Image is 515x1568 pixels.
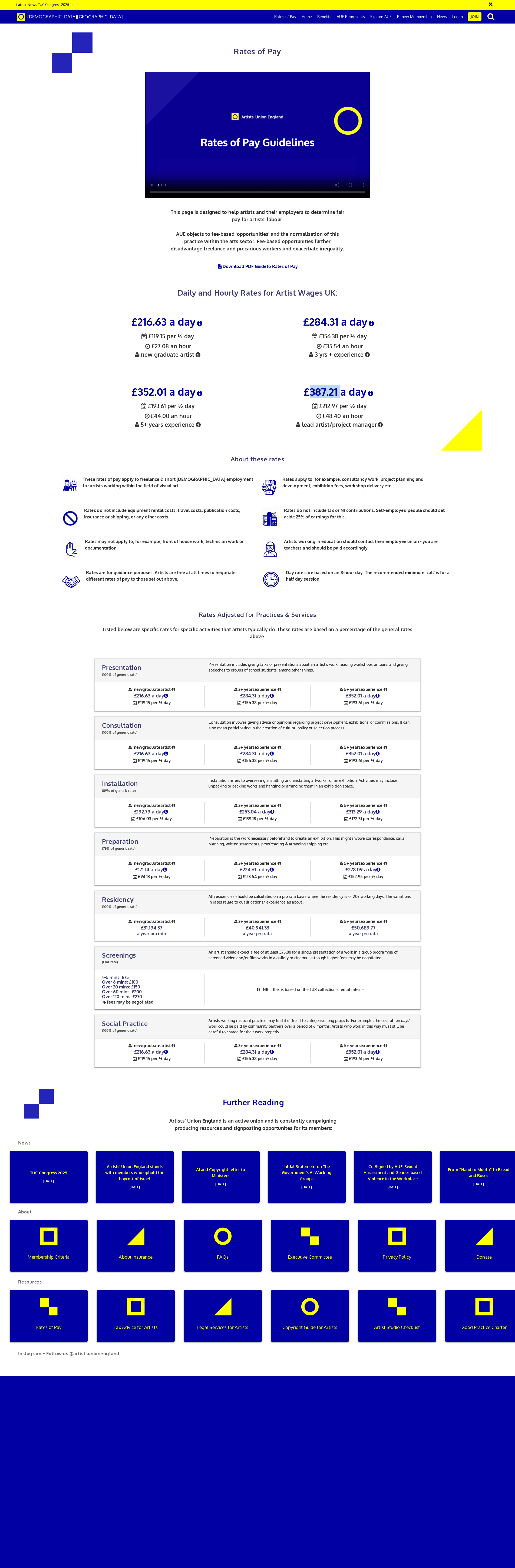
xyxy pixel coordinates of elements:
span: £123.54 [243,874,257,879]
span: experience [255,687,282,692]
span: (Flat rate) [102,960,118,964]
p: FAQs [188,1253,258,1261]
p: Consultation involves giving advice or opinions regarding project development, exhibitions, or co... [207,719,416,731]
span: [DATE] [447,1179,510,1187]
p: Installation refers to overseeing, installing or uninstalling artworks for an exhibition. Activit... [207,778,416,789]
a: About Insurance [93,1220,179,1272]
span: artist [160,803,176,808]
a: Membership Criteria [6,1220,92,1272]
span: £352.01 [346,1049,362,1055]
span: a day [152,809,164,815]
p: Initial Statement on The Government's AI Working Groups [275,1164,338,1190]
span: experience [255,1043,282,1048]
span: per ½ day [258,1056,277,1061]
span: £119.15 [138,758,150,763]
span: Further Reading [223,1097,284,1107]
span: 3+ years [205,1043,310,1061]
span: ½ [239,872,240,882]
a: Brand [DEMOGRAPHIC_DATA][GEOGRAPHIC_DATA] [13,10,127,24]
strong: Latest News: [16,2,38,7]
span: graduate [99,1043,204,1061]
span: a year pro rata [243,931,272,936]
span: £216.63 [134,1049,150,1055]
span: £27.08 an hour new graduate artist [134,332,202,358]
span: 5+ years [311,861,416,879]
span: graduate [99,803,204,821]
span: 3+ years [205,745,310,763]
p: Rates do not include equipment rental costs, travel costs, publication costs, insurance or shippi... [58,507,257,531]
span: per ½ day [258,758,277,763]
span: [DATE] [17,1176,80,1184]
span: £352.01 [346,750,362,756]
span: £119.15 [138,700,150,705]
span: a day [257,1049,270,1055]
span: a day [152,750,164,756]
a: Home [299,10,315,24]
span: £193.61 [349,758,362,763]
span: new [134,919,142,924]
span: experience [255,919,282,924]
p: All residencies should be calculated on a pro rata basis where the residency is of 20+ working da... [207,894,416,905]
a: Rates of Pay [272,10,299,24]
p: An artist should expect a fee of at least £75.00 for a single presentation of a work in a group p... [207,949,416,961]
span: (89% of generic rate) [102,788,136,793]
span: a day [152,1049,164,1055]
span: Preparation [102,837,138,845]
span: a day [363,750,376,756]
span: new [134,745,142,750]
span: per ½ day [363,700,383,705]
span: 5+ years [311,1043,416,1061]
p: Listed below are specific rates for specific activities that artists typically do. These rates ar... [94,626,421,640]
span: Screenings [102,951,136,959]
a: Benefits [315,10,334,24]
span: per ½ day [151,1056,171,1061]
p: Rates do not include tax or NI contributions. Self-employed people should set aside 25% of earnin... [257,507,457,531]
span: per ½ day [152,816,172,821]
h3: £352.01 a day [86,386,249,397]
span: new [134,861,142,866]
span: (100% of generic rate) [102,730,137,735]
span: [DATE] [361,1182,424,1190]
span: 3+ years [205,687,310,705]
span: a day [363,809,376,815]
span: ½ [238,699,240,708]
span: ½ [345,756,347,766]
span: £171.14 [135,866,149,872]
span: per ½ day [151,758,171,763]
span: 3+ years [205,919,310,936]
span: graduate [99,861,204,879]
a: TUC Congress 2025[DATE] [6,1151,92,1203]
a: Initial Statement on The Government's AI Working Groups[DATE] [264,1151,350,1203]
span: artist [160,1043,176,1048]
span: artist [160,745,176,750]
span: [DATE] [103,1182,166,1190]
span: Residency [102,895,134,904]
span: per ½ day [151,700,171,705]
span: artist [160,919,176,924]
span: a day [257,693,270,699]
span: artist [160,687,176,692]
p: Legal Services for Artists [188,1324,258,1331]
span: to Rates of Pay [267,264,298,269]
span: £284.31 [240,750,256,756]
a: Tax Advice for Artists [93,1290,179,1342]
h3: £284.31 a day [257,316,421,327]
span: per ½ day [151,874,170,879]
a: News [434,10,450,24]
a: Executive Committee [267,1220,353,1272]
span: a year pro rata [349,931,378,936]
span: £352.01 [346,693,362,699]
span: experience [255,803,282,808]
span: £278.09 [345,866,363,872]
p: This page is designed to help artists and their employers to determine fair pay for artists’ labo... [169,209,346,252]
p: From “Hand to Mouth” to Bread and Roses [447,1167,510,1187]
span: £156.38 per ½ day [312,332,367,340]
span: per ½ day [363,816,382,821]
a: Rates of Pay [6,1290,92,1342]
span: £212.97 per ½ day [312,402,367,409]
h3: £387.21 a day [257,386,421,397]
span: new [134,687,142,692]
span: new [134,1043,142,1048]
span: (100% of generic rate) [102,1028,137,1033]
p: About Insurance [101,1253,171,1261]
